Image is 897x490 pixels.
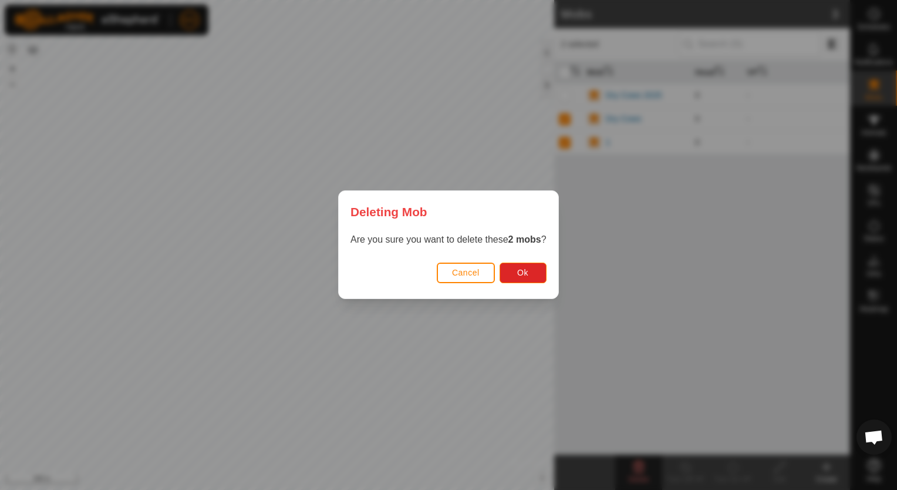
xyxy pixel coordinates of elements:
[452,269,480,278] span: Cancel
[350,203,427,221] span: Deleting Mob
[517,269,528,278] span: Ok
[856,419,892,455] div: Open chat
[500,263,547,283] button: Ok
[437,263,495,283] button: Cancel
[350,235,547,245] span: Are you sure you want to delete these ?
[508,235,541,245] strong: 2 mobs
